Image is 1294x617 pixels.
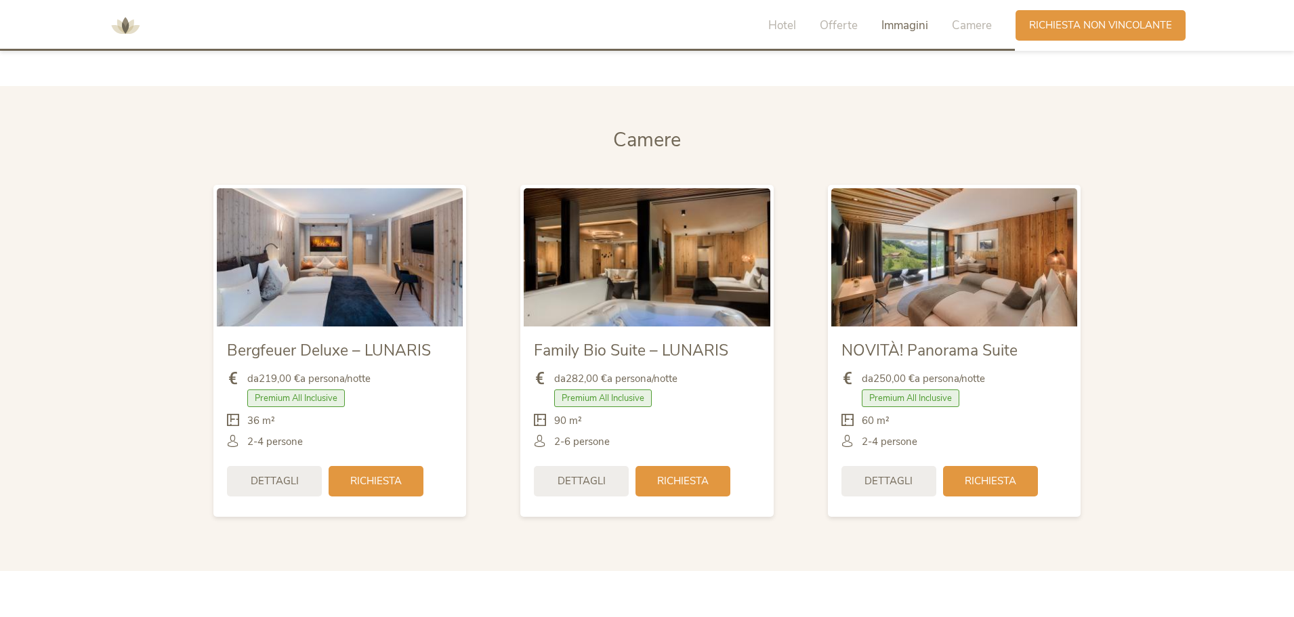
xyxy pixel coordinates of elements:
[952,18,992,33] span: Camere
[613,127,681,153] span: Camere
[217,188,463,326] img: Bergfeuer Deluxe – LUNARIS
[862,435,917,449] span: 2-4 persone
[247,414,275,428] span: 36 m²
[251,474,299,488] span: Dettagli
[768,18,796,33] span: Hotel
[1029,18,1172,33] span: Richiesta non vincolante
[534,340,728,361] span: Family Bio Suite – LUNARIS
[862,389,959,407] span: Premium All Inclusive
[862,414,890,428] span: 60 m²
[554,372,677,386] span: da a persona/notte
[524,188,770,326] img: Family Bio Suite – LUNARIS
[965,474,1016,488] span: Richiesta
[831,188,1077,326] img: NOVITÀ! Panorama Suite
[554,389,652,407] span: Premium All Inclusive
[873,372,915,385] b: 250,00 €
[247,372,371,386] span: da a persona/notte
[881,18,928,33] span: Immagini
[350,474,402,488] span: Richiesta
[554,435,610,449] span: 2-6 persone
[657,474,709,488] span: Richiesta
[864,474,913,488] span: Dettagli
[247,435,303,449] span: 2-4 persone
[247,389,345,407] span: Premium All Inclusive
[558,474,606,488] span: Dettagli
[259,372,300,385] b: 219,00 €
[105,20,146,30] a: AMONTI & LUNARIS Wellnessresort
[566,372,607,385] b: 282,00 €
[862,372,985,386] span: da a persona/notte
[820,18,858,33] span: Offerte
[105,5,146,46] img: AMONTI & LUNARIS Wellnessresort
[841,340,1018,361] span: NOVITÀ! Panorama Suite
[227,340,431,361] span: Bergfeuer Deluxe – LUNARIS
[554,414,582,428] span: 90 m²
